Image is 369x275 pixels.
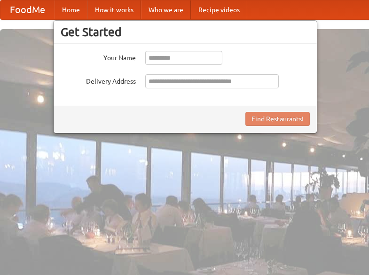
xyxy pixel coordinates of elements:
[55,0,87,19] a: Home
[87,0,141,19] a: How it works
[141,0,191,19] a: Who we are
[61,25,310,39] h3: Get Started
[191,0,247,19] a: Recipe videos
[0,0,55,19] a: FoodMe
[245,112,310,126] button: Find Restaurants!
[61,51,136,63] label: Your Name
[61,74,136,86] label: Delivery Address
